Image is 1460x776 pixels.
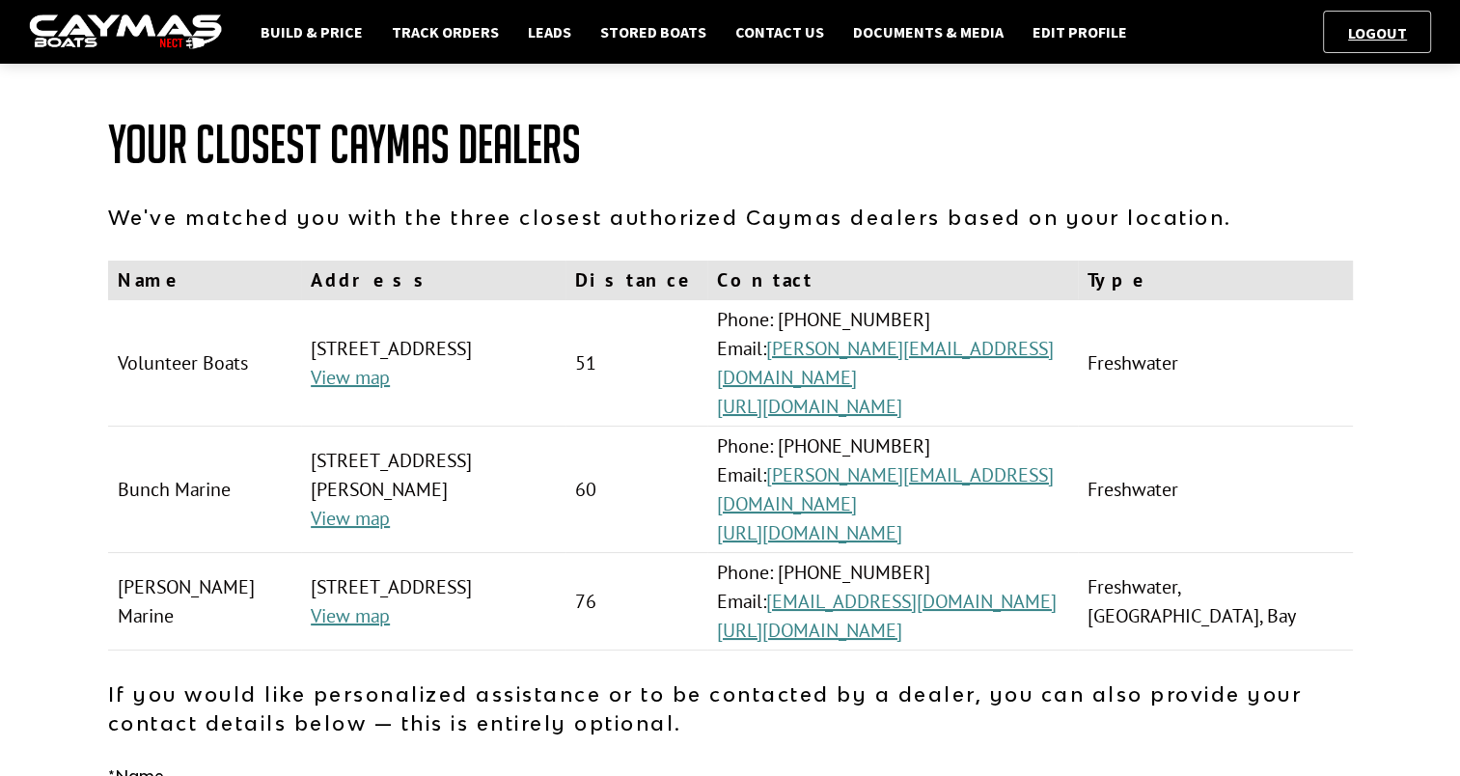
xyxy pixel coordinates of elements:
[707,427,1078,553] td: Phone: [PHONE_NUMBER] Email:
[311,506,390,531] a: View map
[251,19,372,44] a: Build & Price
[1078,427,1352,553] td: Freshwater
[565,300,707,427] td: 51
[707,300,1078,427] td: Phone: [PHONE_NUMBER] Email:
[717,462,1054,516] a: [PERSON_NAME][EMAIL_ADDRESS][DOMAIN_NAME]
[382,19,509,44] a: Track Orders
[1338,23,1417,42] a: Logout
[1078,261,1352,300] th: Type
[707,553,1078,651] td: Phone: [PHONE_NUMBER] Email:
[707,261,1078,300] th: Contact
[108,427,302,553] td: Bunch Marine
[565,427,707,553] td: 60
[518,19,581,44] a: Leads
[301,553,565,651] td: [STREET_ADDRESS]
[591,19,716,44] a: Stored Boats
[301,427,565,553] td: [STREET_ADDRESS][PERSON_NAME]
[108,553,302,651] td: [PERSON_NAME] Marine
[108,261,302,300] th: Name
[108,300,302,427] td: Volunteer Boats
[717,394,902,419] a: [URL][DOMAIN_NAME]
[717,520,902,545] a: [URL][DOMAIN_NAME]
[565,553,707,651] td: 76
[717,336,1054,390] a: [PERSON_NAME][EMAIL_ADDRESS][DOMAIN_NAME]
[311,603,390,628] a: View map
[717,618,902,643] a: [URL][DOMAIN_NAME]
[726,19,834,44] a: Contact Us
[301,261,565,300] th: Address
[1023,19,1137,44] a: Edit Profile
[108,679,1353,737] p: If you would like personalized assistance or to be contacted by a dealer, you can also provide yo...
[108,203,1353,232] p: We've matched you with the three closest authorized Caymas dealers based on your location.
[311,365,390,390] a: View map
[843,19,1013,44] a: Documents & Media
[1078,300,1352,427] td: Freshwater
[565,261,707,300] th: Distance
[29,14,222,50] img: caymas-dealer-connect-2ed40d3bc7270c1d8d7ffb4b79bf05adc795679939227970def78ec6f6c03838.gif
[1078,553,1352,651] td: Freshwater, [GEOGRAPHIC_DATA], Bay
[766,589,1057,614] a: [EMAIL_ADDRESS][DOMAIN_NAME]
[301,300,565,427] td: [STREET_ADDRESS]
[108,116,1353,174] h1: Your Closest Caymas Dealers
